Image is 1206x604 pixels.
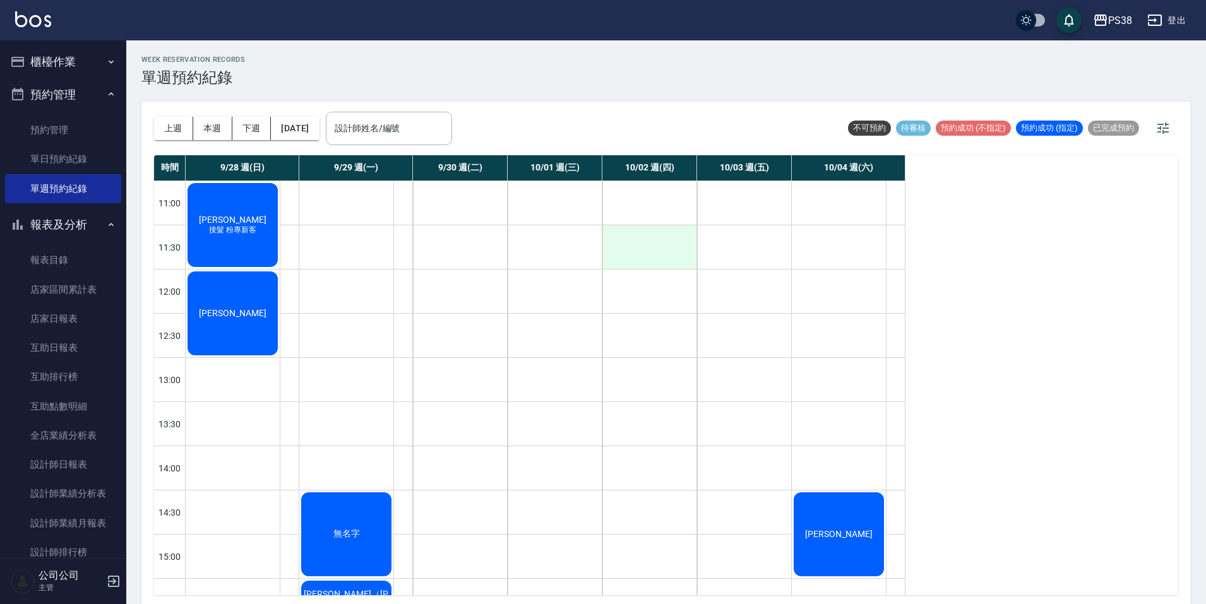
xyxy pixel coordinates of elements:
[232,117,272,140] button: 下週
[186,155,299,181] div: 9/28 週(日)
[1088,8,1137,33] button: PS38
[1088,122,1139,134] span: 已完成預約
[154,490,186,534] div: 14:30
[5,115,121,145] a: 預約管理
[697,155,792,181] div: 10/03 週(五)
[848,122,891,134] span: 不可預約
[154,155,186,181] div: 時間
[154,534,186,578] div: 15:00
[5,145,121,174] a: 單日預約紀錄
[141,56,245,64] h2: WEEK RESERVATION RECORDS
[299,155,413,181] div: 9/29 週(一)
[413,155,508,181] div: 9/30 週(二)
[896,122,931,134] span: 待審核
[154,269,186,313] div: 12:00
[154,357,186,401] div: 13:00
[5,208,121,241] button: 報表及分析
[936,122,1011,134] span: 預約成功 (不指定)
[5,304,121,333] a: 店家日報表
[206,225,259,235] span: 接髮 粉專新客
[1142,9,1191,32] button: 登出
[1016,122,1083,134] span: 預約成功 (指定)
[193,117,232,140] button: 本週
[141,69,245,86] h3: 單週預約紀錄
[5,45,121,78] button: 櫃檯作業
[196,215,269,225] span: [PERSON_NAME]
[154,401,186,446] div: 13:30
[1056,8,1082,33] button: save
[331,528,362,540] span: 無名字
[5,174,121,203] a: 單週預約紀錄
[5,362,121,391] a: 互助排行榜
[1108,13,1132,28] div: PS38
[5,333,121,362] a: 互助日報表
[5,246,121,275] a: 報表目錄
[792,155,905,181] div: 10/04 週(六)
[508,155,602,181] div: 10/01 週(三)
[154,181,186,225] div: 11:00
[15,11,51,27] img: Logo
[154,446,186,490] div: 14:00
[5,392,121,421] a: 互助點數明細
[271,117,319,140] button: [DATE]
[5,509,121,538] a: 設計師業績月報表
[5,538,121,567] a: 設計師排行榜
[5,275,121,304] a: 店家區間累計表
[5,421,121,450] a: 全店業績分析表
[154,225,186,269] div: 11:30
[154,117,193,140] button: 上週
[602,155,697,181] div: 10/02 週(四)
[5,479,121,508] a: 設計師業績分析表
[196,308,269,318] span: [PERSON_NAME]
[39,569,103,582] h5: 公司公司
[5,78,121,111] button: 預約管理
[39,582,103,593] p: 主管
[5,450,121,479] a: 設計師日報表
[154,313,186,357] div: 12:30
[10,569,35,594] img: Person
[803,529,875,539] span: [PERSON_NAME]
